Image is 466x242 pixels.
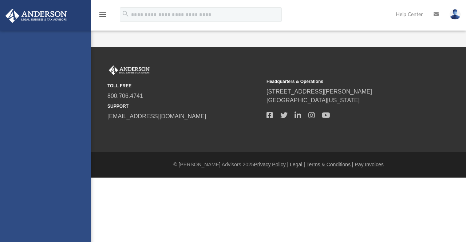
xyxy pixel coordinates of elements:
[290,162,305,167] a: Legal |
[91,161,466,168] div: © [PERSON_NAME] Advisors 2025
[107,113,206,119] a: [EMAIL_ADDRESS][DOMAIN_NAME]
[98,10,107,19] i: menu
[266,97,360,103] a: [GEOGRAPHIC_DATA][US_STATE]
[266,78,420,85] small: Headquarters & Operations
[266,88,372,95] a: [STREET_ADDRESS][PERSON_NAME]
[307,162,354,167] a: Terms & Conditions |
[98,14,107,19] a: menu
[107,83,261,89] small: TOLL FREE
[254,162,289,167] a: Privacy Policy |
[355,162,383,167] a: Pay Invoices
[122,10,130,18] i: search
[107,66,151,75] img: Anderson Advisors Platinum Portal
[107,103,261,110] small: SUPPORT
[3,9,69,23] img: Anderson Advisors Platinum Portal
[107,93,143,99] a: 800.706.4741
[450,9,461,20] img: User Pic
